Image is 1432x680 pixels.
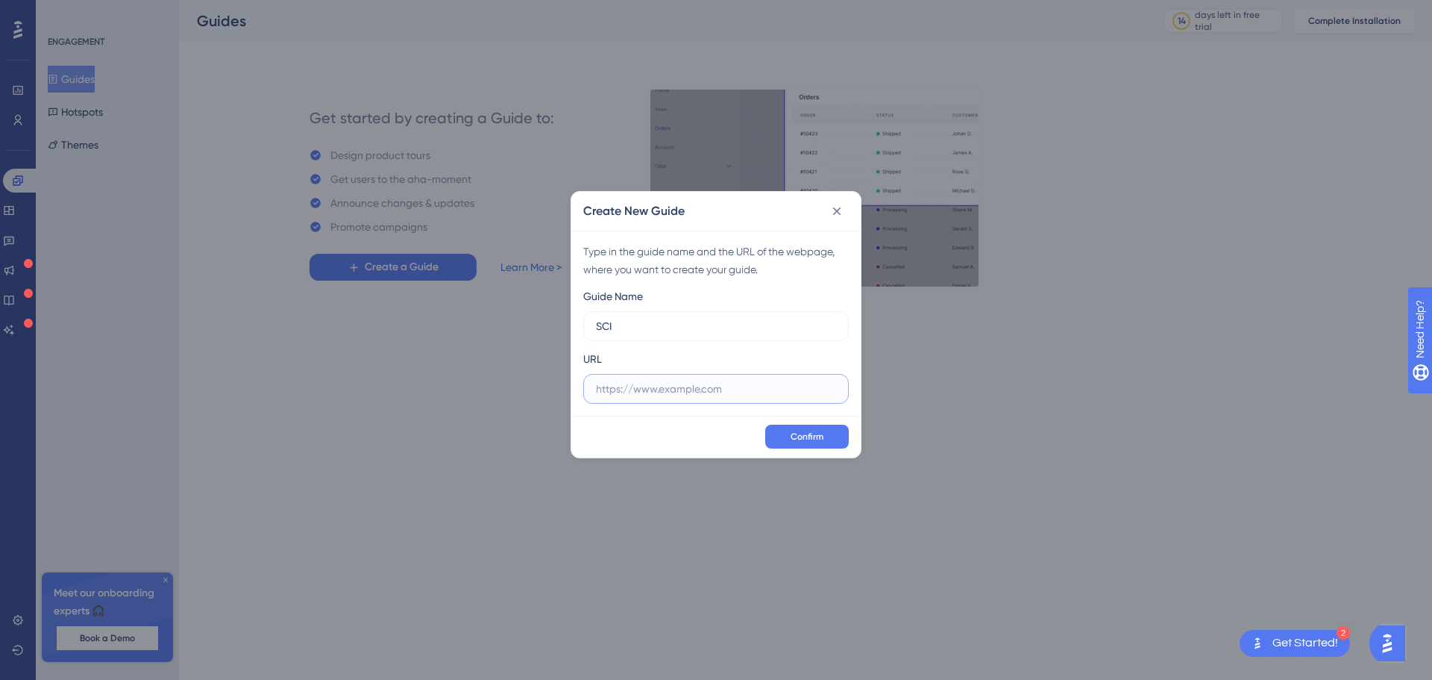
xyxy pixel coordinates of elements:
[35,4,93,22] span: Need Help?
[1337,626,1350,640] div: 2
[583,350,602,368] div: URL
[583,243,849,278] div: Type in the guide name and the URL of the webpage, where you want to create your guide.
[583,287,643,305] div: Guide Name
[791,431,823,443] span: Confirm
[596,381,836,397] input: https://www.example.com
[1369,621,1414,666] iframe: UserGuiding AI Assistant Launcher
[1272,635,1338,652] div: Get Started!
[1249,634,1266,652] img: launcher-image-alternative-text
[583,202,685,220] h2: Create New Guide
[1240,630,1350,657] div: Open Get Started! checklist, remaining modules: 2
[596,318,836,334] input: How to Create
